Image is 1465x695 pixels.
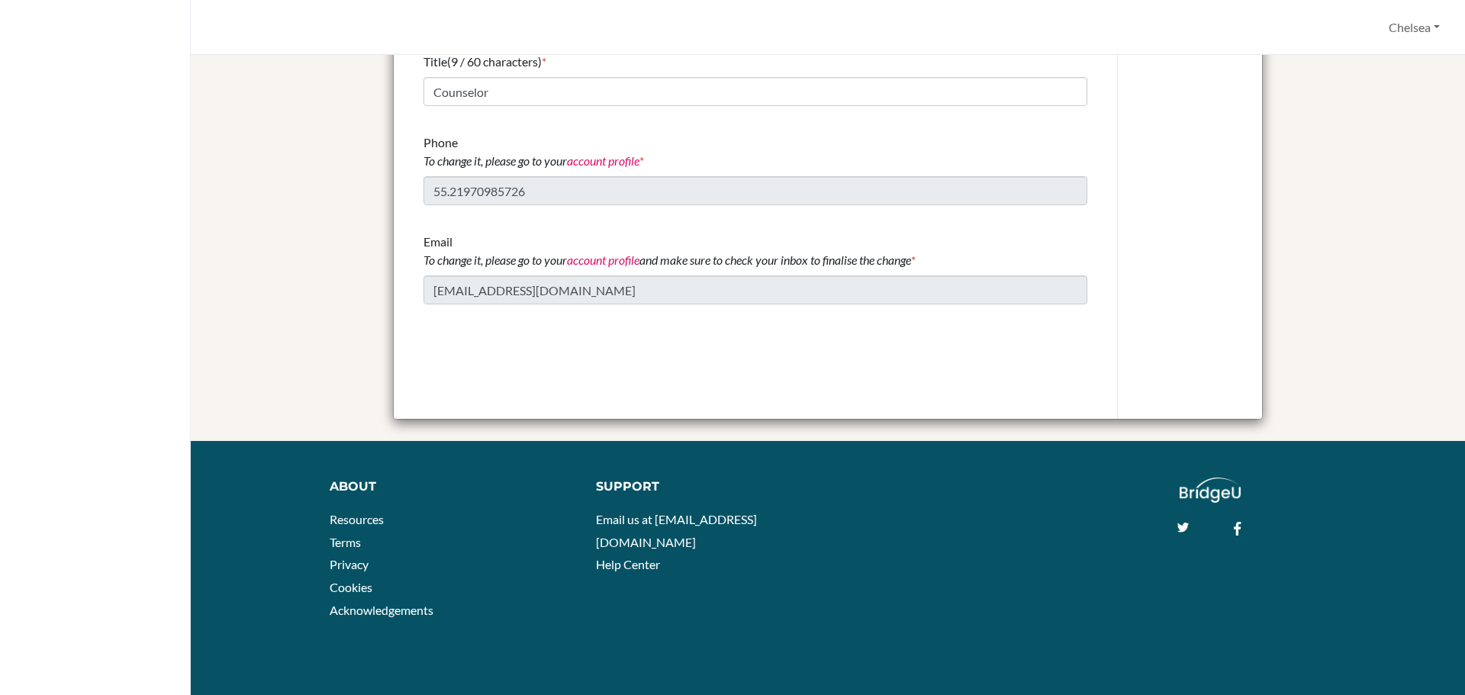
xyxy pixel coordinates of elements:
[330,580,372,594] a: Cookies
[423,54,447,69] span: Title
[596,512,757,549] a: Email us at [EMAIL_ADDRESS][DOMAIN_NAME]
[567,253,639,267] a: account profile
[567,153,639,168] a: account profile
[596,557,660,571] a: Help Center
[330,557,369,571] a: Privacy
[423,153,639,168] i: To change it, please go to your
[330,478,562,496] div: About
[423,253,911,267] i: To change it, please go to your and make sure to check your inbox to finalise the change
[330,512,384,526] a: Resources
[423,234,911,267] span: Email
[423,135,639,168] span: Phone
[330,535,361,549] a: Terms
[447,54,542,69] span: (9 / 60 characters)
[1382,13,1447,42] button: Chelsea
[330,603,433,617] a: Acknowledgements
[1180,478,1241,503] img: logo_white@2x-f4f0deed5e89b7ecb1c2cc34c3e3d731f90f0f143d5ea2071677605dd97b5244.png
[596,478,811,496] div: Support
